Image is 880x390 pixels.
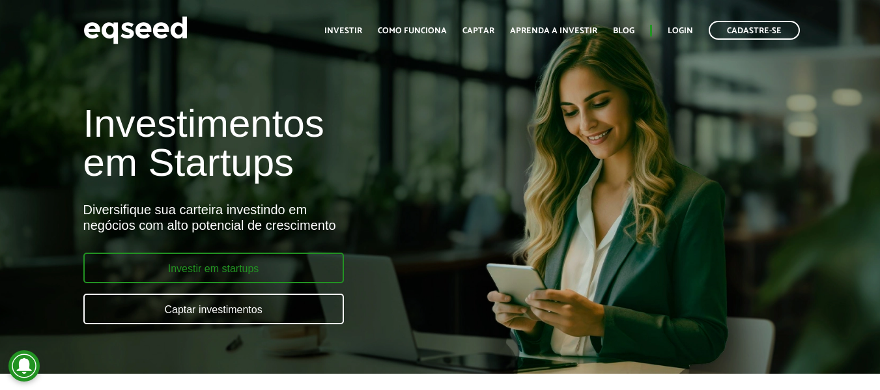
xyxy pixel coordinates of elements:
[83,294,344,324] a: Captar investimentos
[83,104,504,182] h1: Investimentos em Startups
[83,253,344,283] a: Investir em startups
[83,202,504,233] div: Diversifique sua carteira investindo em negócios com alto potencial de crescimento
[462,27,494,35] a: Captar
[668,27,693,35] a: Login
[613,27,634,35] a: Blog
[83,13,188,48] img: EqSeed
[378,27,447,35] a: Como funciona
[324,27,362,35] a: Investir
[709,21,800,40] a: Cadastre-se
[510,27,597,35] a: Aprenda a investir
